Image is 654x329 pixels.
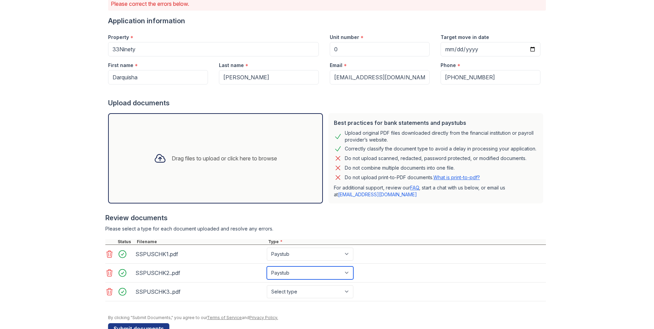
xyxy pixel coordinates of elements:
label: First name [108,62,133,69]
label: Last name [219,62,244,69]
a: What is print-to-pdf? [433,174,480,180]
div: Drag files to upload or click here to browse [172,154,277,162]
div: Upload documents [108,98,546,108]
div: Filename [135,239,267,245]
a: FAQ [410,185,419,190]
div: Correctly classify the document type to avoid a delay in processing your application. [345,145,536,153]
label: Target move in date [441,34,489,41]
a: Privacy Policy. [249,315,278,320]
div: Please select a type for each document uploaded and resolve any errors. [105,225,546,232]
a: Terms of Service [207,315,242,320]
label: Property [108,34,129,41]
div: Upload original PDF files downloaded directly from the financial institution or payroll provider’... [345,130,538,143]
label: Phone [441,62,456,69]
div: Application information [108,16,546,26]
label: Email [330,62,342,69]
p: Do not upload print-to-PDF documents. [345,174,480,181]
a: [EMAIL_ADDRESS][DOMAIN_NAME] [338,192,417,197]
div: Do not combine multiple documents into one file. [345,164,455,172]
div: By clicking "Submit Documents," you agree to our and [108,315,546,320]
div: SSPUSCHK2..pdf [135,267,264,278]
div: SSPUSCHK1.pdf [135,249,264,260]
div: Review documents [105,213,546,223]
div: Do not upload scanned, redacted, password protected, or modified documents. [345,154,526,162]
label: Unit number [330,34,359,41]
div: Type [267,239,546,245]
div: SSPUSCHK3..pdf [135,286,264,297]
div: Best practices for bank statements and paystubs [334,119,538,127]
p: For additional support, review our , start a chat with us below, or email us at [334,184,538,198]
div: Status [116,239,135,245]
